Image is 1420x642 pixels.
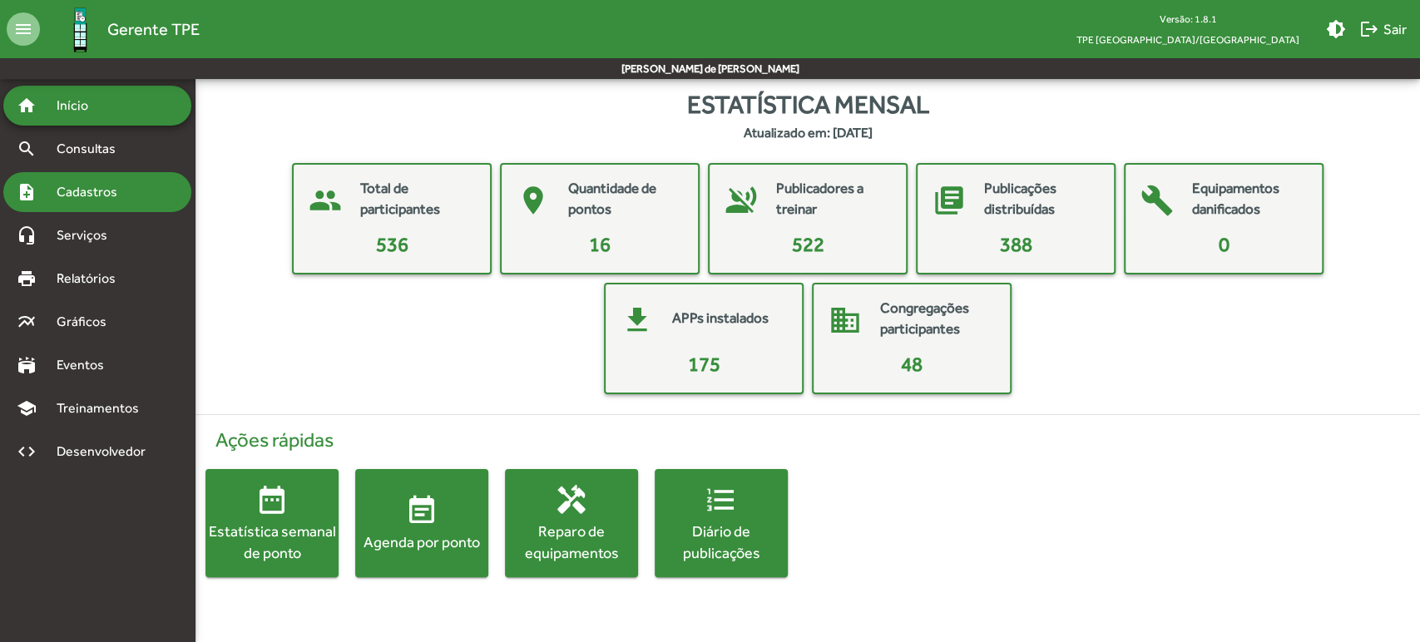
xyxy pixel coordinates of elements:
[53,2,107,57] img: Logo
[17,182,37,202] mat-icon: note_add
[300,175,350,225] mat-icon: people
[17,96,37,116] mat-icon: home
[1359,14,1407,44] span: Sair
[47,355,126,375] span: Eventos
[205,428,1410,452] h4: Ações rápidas
[705,483,738,516] mat-icon: format_list_numbered
[17,442,37,462] mat-icon: code
[792,233,824,255] span: 522
[688,353,720,375] span: 175
[1359,19,1379,39] mat-icon: logout
[17,225,37,245] mat-icon: headset_mic
[555,483,588,516] mat-icon: handyman
[1063,8,1313,29] div: Versão: 1.8.1
[505,521,638,562] div: Reparo de equipamentos
[589,233,611,255] span: 16
[17,269,37,289] mat-icon: print
[984,178,1097,220] mat-card-title: Publicações distribuídas
[924,175,974,225] mat-icon: library_books
[655,469,788,577] button: Diário de publicações
[355,469,488,577] button: Agenda por ponto
[47,442,165,462] span: Desenvolvedor
[40,2,200,57] a: Gerente TPE
[776,178,889,220] mat-card-title: Publicadores a treinar
[47,139,137,159] span: Consultas
[505,469,638,577] button: Reparo de equipamentos
[17,139,37,159] mat-icon: search
[1063,29,1313,50] span: TPE [GEOGRAPHIC_DATA]/[GEOGRAPHIC_DATA]
[568,178,681,220] mat-card-title: Quantidade de pontos
[7,12,40,46] mat-icon: menu
[1132,175,1182,225] mat-icon: build
[612,295,662,345] mat-icon: get_app
[687,86,929,123] span: Estatística mensal
[47,182,139,202] span: Cadastros
[1353,14,1413,44] button: Sair
[1192,178,1305,220] mat-card-title: Equipamentos danificados
[405,494,438,527] mat-icon: event_note
[205,521,339,562] div: Estatística semanal de ponto
[47,398,159,418] span: Treinamentos
[716,175,766,225] mat-icon: voice_over_off
[355,531,488,552] div: Agenda por ponto
[508,175,558,225] mat-icon: place
[1219,233,1230,255] span: 0
[107,16,200,42] span: Gerente TPE
[744,123,873,143] strong: Atualizado em: [DATE]
[376,233,408,255] span: 536
[17,398,37,418] mat-icon: school
[17,355,37,375] mat-icon: stadium
[47,269,137,289] span: Relatórios
[360,178,473,220] mat-card-title: Total de participantes
[880,298,993,340] mat-card-title: Congregações participantes
[1326,19,1346,39] mat-icon: brightness_medium
[205,469,339,577] button: Estatística semanal de ponto
[47,312,129,332] span: Gráficos
[655,521,788,562] div: Diário de publicações
[672,308,769,329] mat-card-title: APPs instalados
[901,353,923,375] span: 48
[47,96,112,116] span: Início
[255,483,289,516] mat-icon: date_range
[17,312,37,332] mat-icon: multiline_chart
[47,225,130,245] span: Serviços
[1000,233,1032,255] span: 388
[820,295,870,345] mat-icon: domain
